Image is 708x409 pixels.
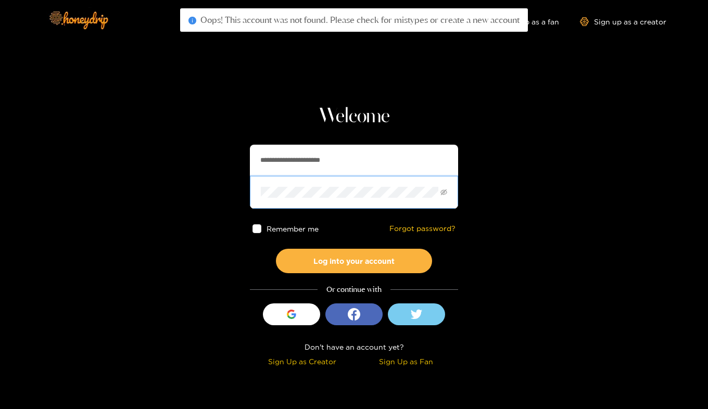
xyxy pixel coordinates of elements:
[357,355,456,367] div: Sign Up as Fan
[250,284,458,296] div: Or continue with
[252,355,351,367] div: Sign Up as Creator
[200,15,520,25] span: Oops! This account was not found. Please check for mistypes or create a new account
[440,189,447,196] span: eye-invisible
[580,17,666,26] a: Sign up as a creator
[250,104,458,129] h1: Welcome
[267,225,319,233] span: Remember me
[276,249,432,273] button: Log into your account
[250,341,458,353] div: Don't have an account yet?
[188,17,196,24] span: info-circle
[389,224,456,233] a: Forgot password?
